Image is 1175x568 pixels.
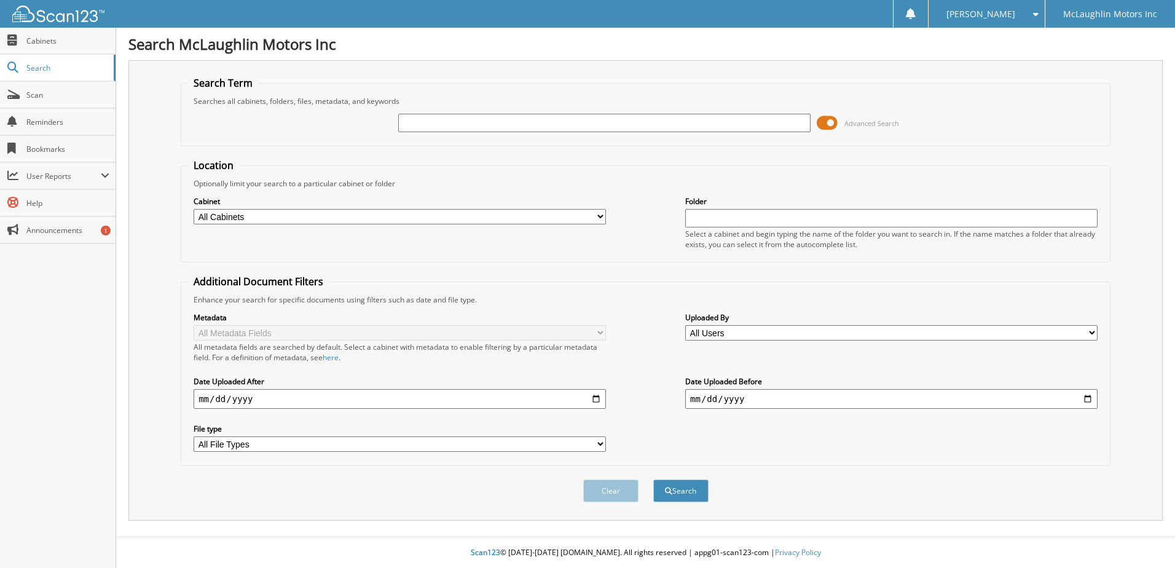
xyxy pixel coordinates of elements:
[26,171,101,181] span: User Reports
[194,376,606,387] label: Date Uploaded After
[471,547,500,558] span: Scan123
[26,36,109,46] span: Cabinets
[26,198,109,208] span: Help
[583,479,639,502] button: Clear
[101,226,111,235] div: 1
[128,34,1163,54] h1: Search McLaughlin Motors Inc
[12,6,104,22] img: scan123-logo-white.svg
[685,196,1098,207] label: Folder
[685,389,1098,409] input: end
[194,196,606,207] label: Cabinet
[844,119,899,128] span: Advanced Search
[26,63,108,73] span: Search
[26,144,109,154] span: Bookmarks
[187,159,240,172] legend: Location
[194,342,606,363] div: All metadata fields are searched by default. Select a cabinet with metadata to enable filtering b...
[194,389,606,409] input: start
[194,312,606,323] label: Metadata
[323,352,339,363] a: here
[946,10,1015,18] span: [PERSON_NAME]
[653,479,709,502] button: Search
[685,312,1098,323] label: Uploaded By
[194,424,606,434] label: File type
[26,225,109,235] span: Announcements
[187,96,1104,106] div: Searches all cabinets, folders, files, metadata, and keywords
[187,178,1104,189] div: Optionally limit your search to a particular cabinet or folder
[116,538,1175,568] div: © [DATE]-[DATE] [DOMAIN_NAME]. All rights reserved | appg01-scan123-com |
[187,294,1104,305] div: Enhance your search for specific documents using filters such as date and file type.
[187,76,259,90] legend: Search Term
[685,376,1098,387] label: Date Uploaded Before
[1114,509,1175,568] iframe: Chat Widget
[1063,10,1157,18] span: McLaughlin Motors Inc
[26,117,109,127] span: Reminders
[775,547,821,558] a: Privacy Policy
[187,275,329,288] legend: Additional Document Filters
[685,229,1098,250] div: Select a cabinet and begin typing the name of the folder you want to search in. If the name match...
[26,90,109,100] span: Scan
